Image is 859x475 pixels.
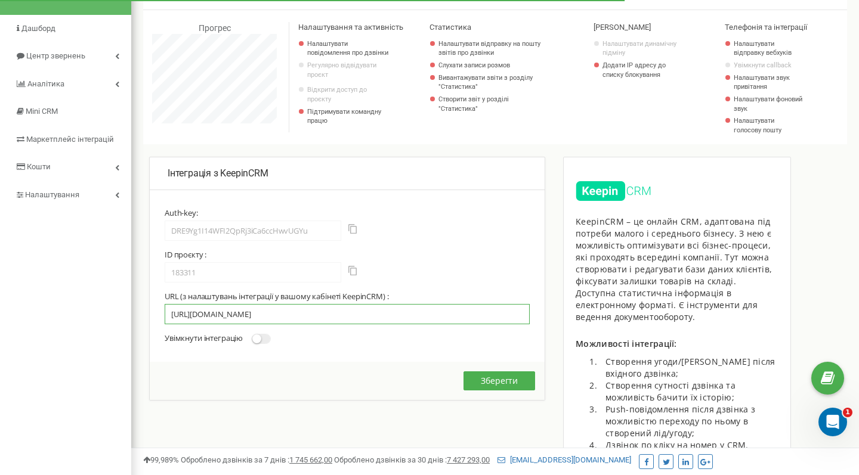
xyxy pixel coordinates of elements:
p: Інтеграція з KeepinCRM [168,167,527,181]
a: Налаштувати фоновий звук [734,95,803,113]
u: 7 427 293,00 [447,455,490,464]
label: Auth-key: [165,208,198,218]
label: URL (з налаштувань інтеграції у вашому кабінеті KeepinCRM) : [165,291,388,301]
p: Регулярно відвідувати проєкт [307,61,391,79]
span: Кошти [27,162,51,171]
a: Налаштувати відправку вебхуків [734,39,803,58]
p: Можливості інтеграції: [576,338,778,350]
a: Додати IP адресу до списку блокування [602,61,686,79]
span: Налаштування [25,190,79,199]
a: [EMAIL_ADDRESS][DOMAIN_NAME] [498,455,631,464]
li: Створення сутності дзвінка та можливість бачити їх історію; [600,380,778,403]
a: Налаштувати голосову пошту [734,116,803,135]
a: Налаштувати повідомлення про дзвінки [307,39,391,58]
span: 1 [843,408,852,417]
p: Підтримувати командну працю [307,107,391,126]
span: Статистика [429,23,471,32]
label: Увімкнути інтеграцію [165,333,271,344]
button: Зберегти [464,371,535,390]
span: Дашборд [21,24,55,33]
span: Маркетплейс інтеграцій [26,135,114,144]
u: 1 745 662,00 [289,455,332,464]
a: Налаштувати динамічну підміну [602,39,686,58]
li: Створення угоди/[PERSON_NAME] після вхідного дзвінка; [600,356,778,380]
span: [PERSON_NAME] [594,23,651,32]
img: image [576,181,651,201]
a: Створити звіт у розділі "Статистика" [438,95,545,113]
span: Mini CRM [26,107,58,116]
span: Центр звернень [26,51,85,60]
a: Вивантажувати звіти з розділу "Статистика" [438,73,545,92]
iframe: Intercom live chat [818,408,847,436]
span: Телефонія та інтеграції [725,23,807,32]
label: ID проєкту : [165,250,206,259]
span: Прогрес [199,23,231,33]
a: Налаштувати звук привітання [734,73,803,92]
a: Налаштувати відправку на пошту звітів про дзвінки [438,39,545,58]
div: KeepinCRM – це онлайн CRM, адаптована під потреби малого і середнього бізнесу. З нею є можливість... [576,216,778,323]
li: Дзвінок по кліку на номер у CRM. [600,439,778,451]
a: Відкрити доступ до проєкту [307,85,391,104]
span: 99,989% [143,455,179,464]
span: Оброблено дзвінків за 30 днів : [334,455,490,464]
li: Push-повідомлення після дзвінка з можливістю переходу по ньому в створений лід/угоду; [600,403,778,439]
a: Увімкнути callback [734,61,803,70]
span: Налаштування та активність [298,23,403,32]
span: Аналiтика [27,79,64,88]
span: Оброблено дзвінків за 7 днів : [181,455,332,464]
a: Слухати записи розмов [438,61,545,70]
